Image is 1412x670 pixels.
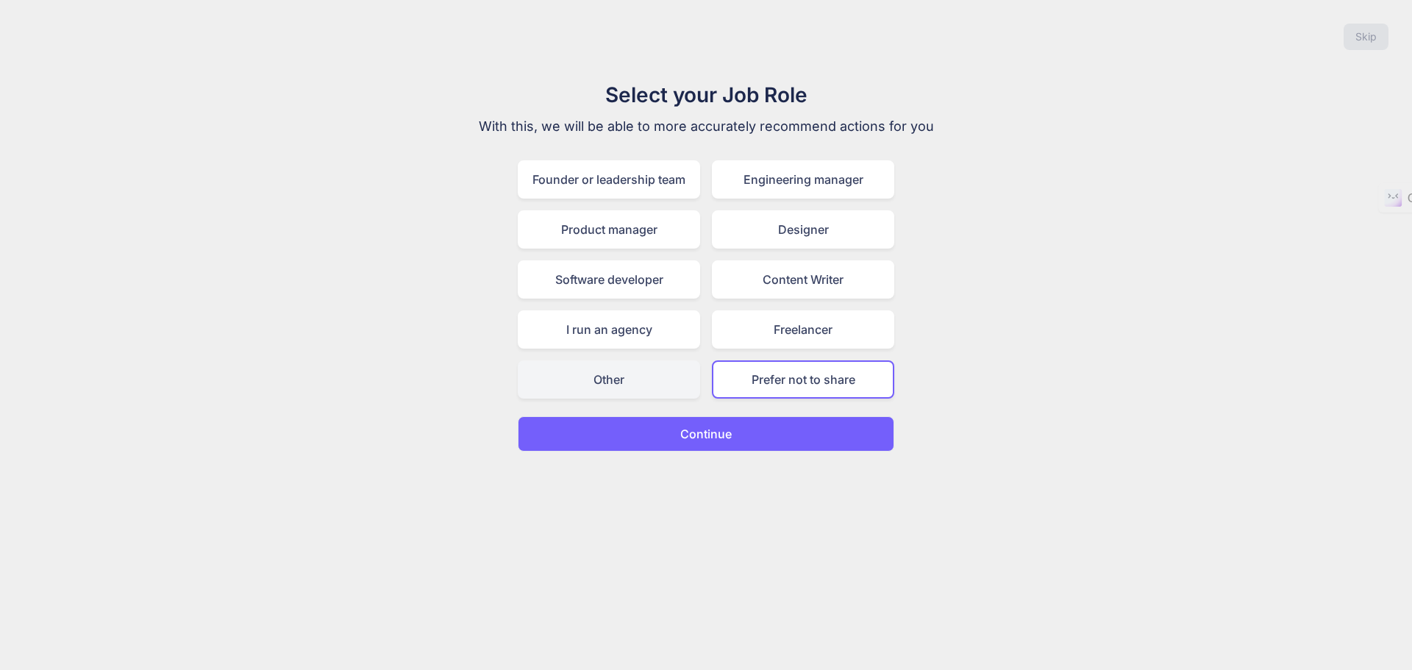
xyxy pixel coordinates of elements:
[518,360,700,399] div: Other
[712,210,894,249] div: Designer
[1344,24,1388,50] button: Skip
[518,160,700,199] div: Founder or leadership team
[518,210,700,249] div: Product manager
[518,310,700,349] div: I run an agency
[712,160,894,199] div: Engineering manager
[518,260,700,299] div: Software developer
[459,116,953,137] p: With this, we will be able to more accurately recommend actions for you
[712,360,894,399] div: Prefer not to share
[712,260,894,299] div: Content Writer
[459,79,953,110] h1: Select your Job Role
[712,310,894,349] div: Freelancer
[518,416,894,452] button: Continue
[680,425,732,443] p: Continue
